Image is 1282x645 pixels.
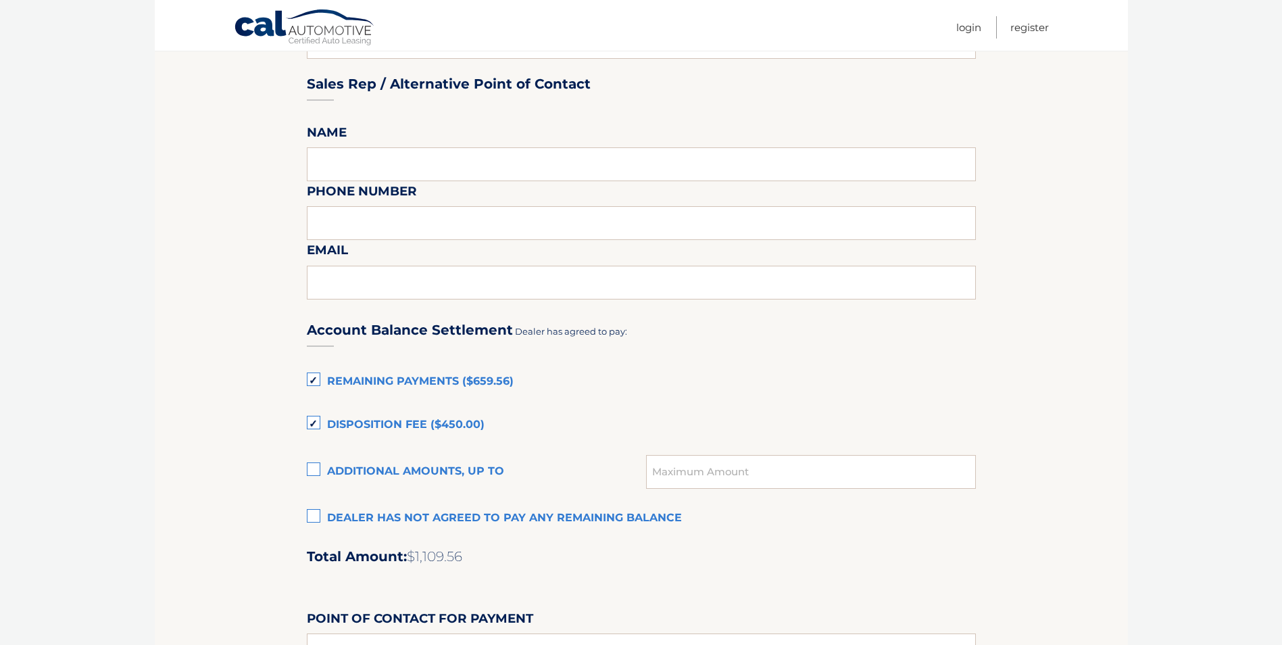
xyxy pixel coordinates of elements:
[307,458,647,485] label: Additional amounts, up to
[407,548,462,565] span: $1,109.56
[515,326,627,337] span: Dealer has agreed to pay:
[1010,16,1049,39] a: Register
[307,322,513,339] h3: Account Balance Settlement
[307,608,533,634] label: Point of Contact for Payment
[307,76,591,93] h3: Sales Rep / Alternative Point of Contact
[307,368,976,396] label: Remaining Payments ($659.56)
[234,9,376,48] a: Cal Automotive
[307,181,417,206] label: Phone Number
[307,122,347,147] label: Name
[307,548,976,565] h2: Total Amount:
[307,240,348,265] label: Email
[307,505,976,532] label: Dealer has not agreed to pay any remaining balance
[307,412,976,439] label: Disposition Fee ($450.00)
[956,16,981,39] a: Login
[646,455,975,489] input: Maximum Amount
